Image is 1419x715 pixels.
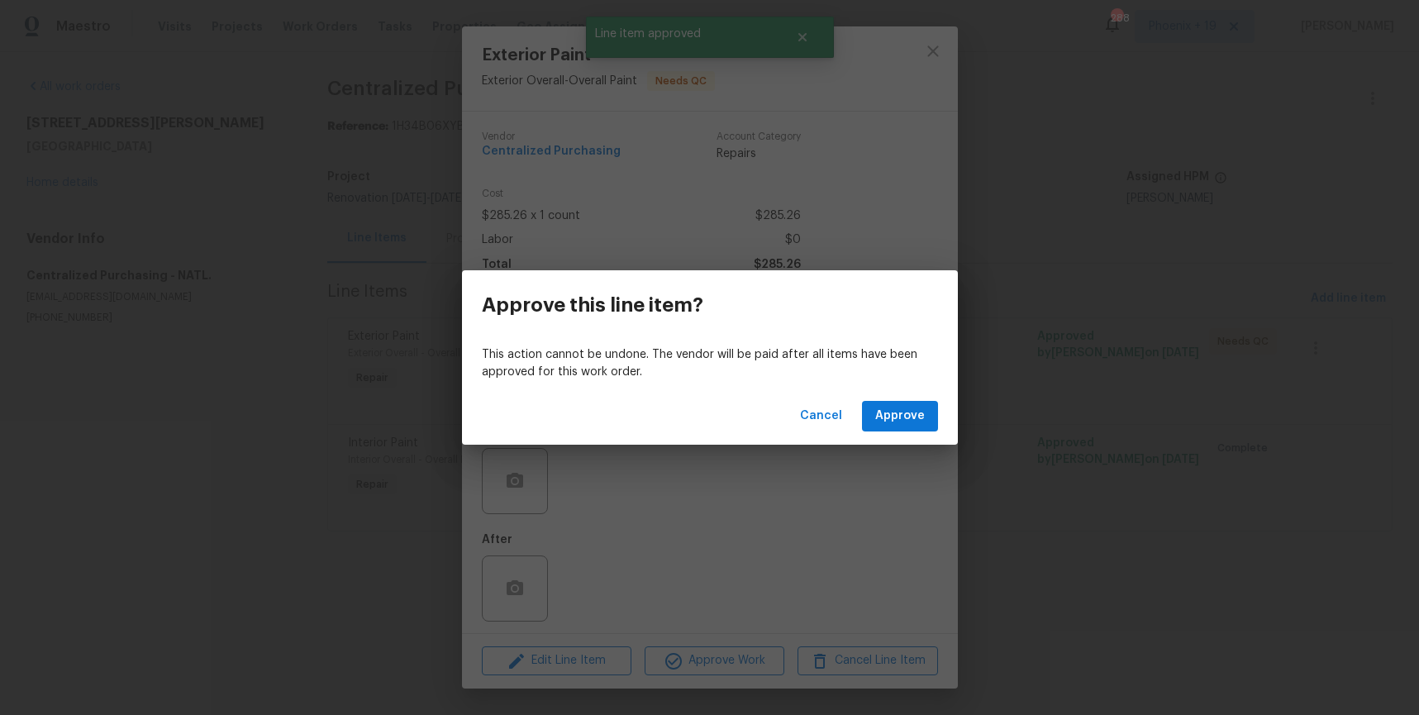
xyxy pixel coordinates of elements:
span: Approve [875,406,925,427]
button: Cancel [793,401,849,431]
span: Cancel [800,406,842,427]
h3: Approve this line item? [482,293,703,317]
p: This action cannot be undone. The vendor will be paid after all items have been approved for this... [482,346,938,381]
button: Approve [862,401,938,431]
